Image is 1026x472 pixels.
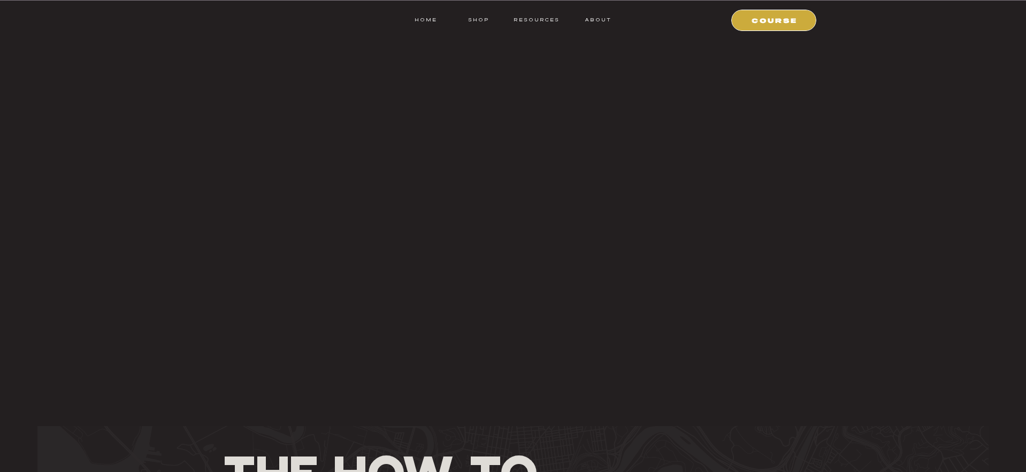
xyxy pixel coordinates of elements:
[584,15,611,25] a: ABOUT
[510,15,560,25] a: resources
[457,15,500,25] a: shop
[738,15,811,25] a: COURSE
[415,15,437,25] a: HOME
